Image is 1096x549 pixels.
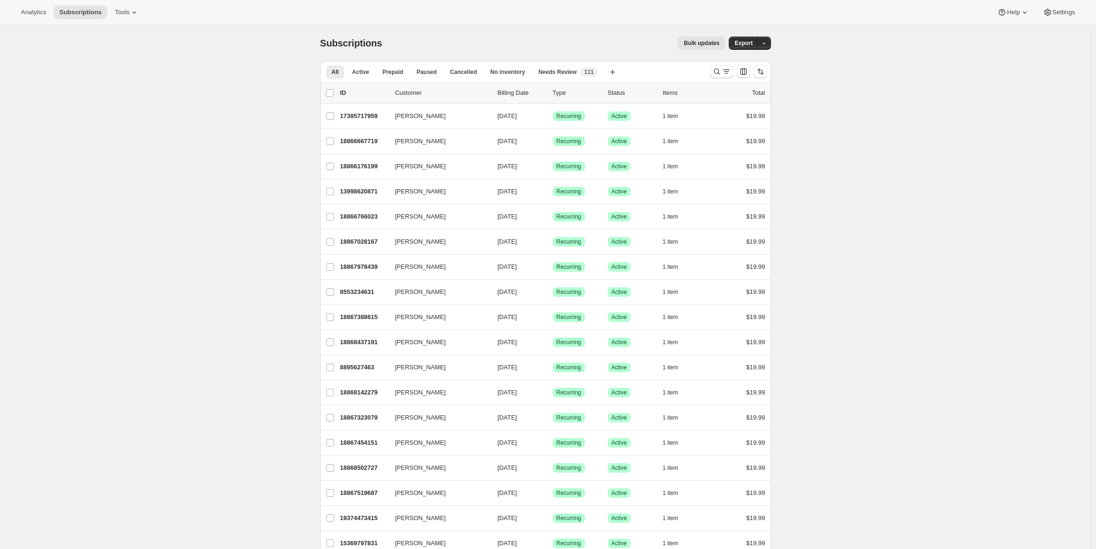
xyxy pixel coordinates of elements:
div: 8895627463[PERSON_NAME][DATE]SuccessRecurringSuccessActive1 item$19.99 [340,361,765,374]
span: 1 item [663,439,678,447]
span: [DATE] [498,464,517,471]
p: 17385717959 [340,111,388,121]
span: [PERSON_NAME] [395,262,446,272]
button: [PERSON_NAME] [390,234,484,249]
button: 1 item [663,361,689,374]
span: [PERSON_NAME] [395,413,446,422]
span: Recurring [557,263,581,271]
button: 1 item [663,210,689,223]
span: 1 item [663,489,678,497]
span: 1 item [663,464,678,472]
button: [PERSON_NAME] [390,159,484,174]
span: Settings [1052,9,1075,16]
button: [PERSON_NAME] [390,109,484,124]
span: $19.99 [746,464,765,471]
span: [PERSON_NAME] [395,438,446,448]
span: Recurring [557,313,581,321]
span: Recurring [557,188,581,195]
p: 18868502727 [340,463,388,473]
span: Active [612,112,627,120]
span: Recurring [557,414,581,421]
button: 1 item [663,160,689,173]
div: 17385717959[PERSON_NAME][DATE]SuccessRecurringSuccessActive1 item$19.99 [340,110,765,123]
span: [DATE] [498,238,517,245]
p: 19374473415 [340,513,388,523]
p: Status [608,88,655,98]
span: 1 item [663,188,678,195]
button: [PERSON_NAME] [390,284,484,300]
span: $19.99 [746,263,765,270]
div: 18867323079[PERSON_NAME][DATE]SuccessRecurringSuccessActive1 item$19.99 [340,411,765,424]
span: $19.99 [746,540,765,547]
p: Customer [395,88,490,98]
span: Active [612,238,627,246]
span: $19.99 [746,389,765,396]
p: 18866176199 [340,162,388,171]
button: Analytics [15,6,52,19]
span: [PERSON_NAME] [395,237,446,247]
span: Active [612,364,627,371]
span: $19.99 [746,238,765,245]
span: 1 item [663,263,678,271]
button: Settings [1037,6,1081,19]
span: 1 item [663,414,678,421]
button: [PERSON_NAME] [390,259,484,274]
span: 1 item [663,540,678,547]
div: 19374473415[PERSON_NAME][DATE]SuccessRecurringSuccessActive1 item$19.99 [340,512,765,525]
p: 18867028167 [340,237,388,247]
button: [PERSON_NAME] [390,410,484,425]
span: [DATE] [498,540,517,547]
span: Recurring [557,339,581,346]
button: Sort the results [754,65,767,78]
span: $19.99 [746,339,765,346]
span: Recurring [557,540,581,547]
button: 1 item [663,185,689,198]
span: Active [352,68,369,76]
span: [PERSON_NAME] [395,338,446,347]
p: 18867978439 [340,262,388,272]
button: 1 item [663,336,689,349]
span: [DATE] [498,112,517,119]
span: [PERSON_NAME] [395,212,446,221]
span: 1 item [663,112,678,120]
button: 1 item [663,260,689,274]
span: [DATE] [498,489,517,496]
span: [PERSON_NAME] [395,111,446,121]
button: 1 item [663,135,689,148]
p: 18866766023 [340,212,388,221]
button: 1 item [663,235,689,248]
span: Active [612,313,627,321]
span: [PERSON_NAME] [395,137,446,146]
span: Prepaid [382,68,403,76]
p: 15369797831 [340,539,388,548]
button: 1 item [663,486,689,500]
p: 8895627463 [340,363,388,372]
span: Active [612,514,627,522]
span: [DATE] [498,163,517,170]
button: [PERSON_NAME] [390,485,484,501]
span: Export [734,39,752,47]
span: Recurring [557,389,581,396]
span: $19.99 [746,137,765,145]
span: [DATE] [498,414,517,421]
span: [PERSON_NAME] [395,463,446,473]
span: Paused [417,68,437,76]
div: 18868437191[PERSON_NAME][DATE]SuccessRecurringSuccessActive1 item$19.99 [340,336,765,349]
span: 1 item [663,288,678,296]
span: 1 item [663,213,678,220]
span: No inventory [490,68,525,76]
button: [PERSON_NAME] [390,310,484,325]
span: $19.99 [746,288,765,295]
p: 13998620871 [340,187,388,196]
span: 1 item [663,313,678,321]
span: $19.99 [746,213,765,220]
span: Active [612,540,627,547]
span: [DATE] [498,339,517,346]
span: Active [612,213,627,220]
span: Active [612,137,627,145]
span: Recurring [557,112,581,120]
span: 1 item [663,137,678,145]
button: Subscriptions [54,6,107,19]
span: Recurring [557,213,581,220]
p: Billing Date [498,88,545,98]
